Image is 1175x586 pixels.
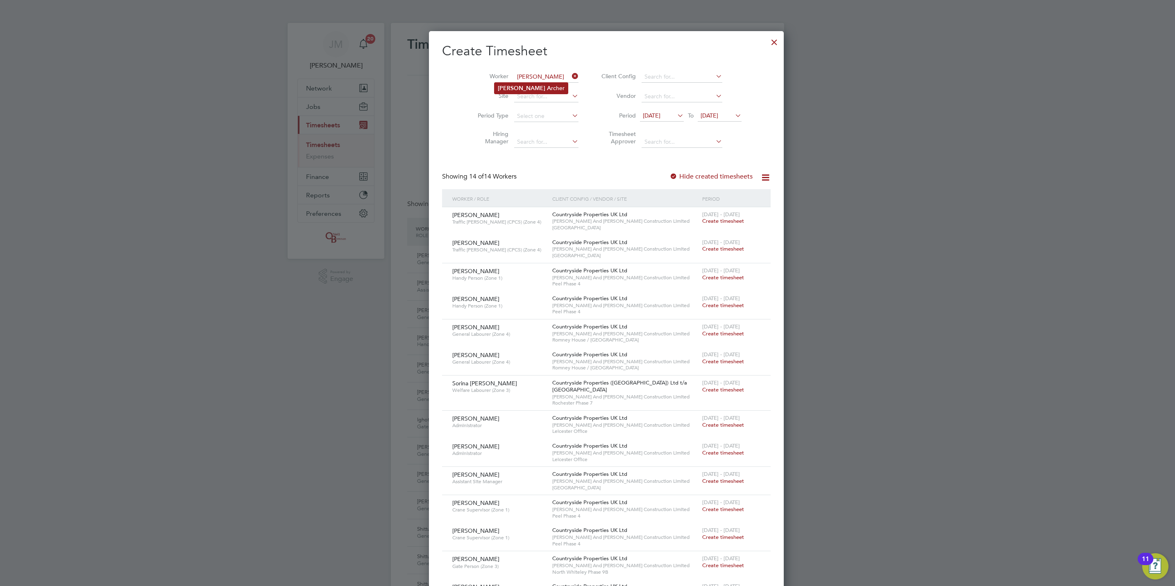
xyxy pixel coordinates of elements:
span: [PERSON_NAME] [452,295,499,303]
span: [DATE] - [DATE] [702,239,740,246]
span: Countryside Properties UK Ltd [552,351,627,358]
span: Romney House / [GEOGRAPHIC_DATA] [552,364,698,371]
span: [GEOGRAPHIC_DATA] [552,224,698,231]
span: [PERSON_NAME] [452,211,499,219]
span: Assistant Site Manager [452,478,546,485]
span: [PERSON_NAME] And [PERSON_NAME] Construction Limited [552,246,698,252]
span: Peel Phase 4 [552,541,698,547]
label: Worker [472,72,508,80]
input: Search for... [514,71,578,83]
span: Countryside Properties UK Ltd [552,471,627,477]
span: Leicester Office [552,456,698,463]
span: [PERSON_NAME] [452,499,499,507]
div: 11 [1142,559,1149,570]
span: [DATE] - [DATE] [702,555,740,562]
label: Hide created timesheets [669,172,753,181]
span: Crane Supervisor (Zone 1) [452,534,546,541]
span: General Labourer (Zone 4) [452,359,546,365]
span: Administrator [452,422,546,429]
span: Countryside Properties UK Ltd [552,323,627,330]
span: Create timesheet [702,562,744,569]
span: Handy Person (Zone 1) [452,275,546,281]
div: Worker / Role [450,189,550,208]
span: Create timesheet [702,245,744,252]
input: Search for... [514,91,578,102]
span: Countryside Properties UK Ltd [552,555,627,562]
span: [PERSON_NAME] And [PERSON_NAME] Construction Limited [552,506,698,513]
span: [PERSON_NAME] And [PERSON_NAME] Construction Limited [552,534,698,541]
b: [PERSON_NAME] [498,85,545,92]
span: [PERSON_NAME] [452,471,499,478]
span: [PERSON_NAME] And [PERSON_NAME] Construction Limited [552,562,698,569]
span: [DATE] - [DATE] [702,379,740,386]
span: Traffic [PERSON_NAME] (CPCS) (Zone 4) [452,219,546,225]
span: Create timesheet [702,217,744,224]
span: Crane Supervisor (Zone 1) [452,507,546,513]
span: [PERSON_NAME] [452,324,499,331]
span: [DATE] - [DATE] [702,499,740,506]
span: Create timesheet [702,421,744,428]
div: Showing [442,172,518,181]
span: Countryside Properties UK Ltd [552,442,627,449]
input: Select one [514,111,578,122]
span: To [685,110,696,121]
span: [DATE] - [DATE] [702,527,740,534]
span: Create timesheet [702,274,744,281]
span: General Labourer (Zone 4) [452,331,546,337]
span: Countryside Properties ([GEOGRAPHIC_DATA]) Ltd t/a [GEOGRAPHIC_DATA] [552,379,687,393]
span: 14 Workers [469,172,517,181]
span: [PERSON_NAME] And [PERSON_NAME] Construction Limited [552,274,698,281]
label: Vendor [599,92,636,100]
span: [PERSON_NAME] [452,527,499,534]
input: Search for... [514,136,578,148]
span: Countryside Properties UK Ltd [552,211,627,218]
input: Search for... [642,71,722,83]
span: [GEOGRAPHIC_DATA] [552,252,698,259]
span: Handy Person (Zone 1) [452,303,546,309]
span: [PERSON_NAME] [452,239,499,247]
span: [PERSON_NAME] And [PERSON_NAME] Construction Limited [552,478,698,484]
span: Leicester Office [552,428,698,434]
div: Period [700,189,762,208]
span: [DATE] - [DATE] [702,267,740,274]
span: Peel Phase 4 [552,281,698,287]
span: [DATE] - [DATE] [702,323,740,330]
div: Client Config / Vendor / Site [550,189,700,208]
span: [DATE] [701,112,718,119]
li: rcher [494,83,568,94]
span: Countryside Properties UK Ltd [552,239,627,246]
span: Traffic [PERSON_NAME] (CPCS) (Zone 4) [452,247,546,253]
span: [PERSON_NAME] [452,415,499,422]
span: [PERSON_NAME] And [PERSON_NAME] Construction Limited [552,302,698,309]
span: [DATE] - [DATE] [702,295,740,302]
span: [PERSON_NAME] And [PERSON_NAME] Construction Limited [552,422,698,428]
span: Countryside Properties UK Ltd [552,527,627,534]
span: Create timesheet [702,358,744,365]
label: Hiring Manager [472,130,508,145]
label: Client Config [599,72,636,80]
button: Open Resource Center, 11 new notifications [1142,553,1168,579]
span: [PERSON_NAME] [452,555,499,563]
span: Peel Phase 4 [552,513,698,519]
span: Create timesheet [702,477,744,484]
span: [GEOGRAPHIC_DATA] [552,484,698,491]
span: Create timesheet [702,506,744,513]
input: Search for... [642,91,722,102]
span: Welfare Labourer (Zone 3) [452,387,546,394]
span: [PERSON_NAME] [452,443,499,450]
span: Countryside Properties UK Ltd [552,499,627,506]
span: Romney House / [GEOGRAPHIC_DATA] [552,337,698,343]
span: Sorina [PERSON_NAME] [452,380,517,387]
span: [DATE] [643,112,660,119]
span: [DATE] - [DATE] [702,211,740,218]
span: [PERSON_NAME] [452,351,499,359]
span: Create timesheet [702,449,744,456]
span: [PERSON_NAME] [452,267,499,275]
span: Create timesheet [702,302,744,309]
h2: Create Timesheet [442,43,771,60]
input: Search for... [642,136,722,148]
span: Create timesheet [702,330,744,337]
span: Peel Phase 4 [552,308,698,315]
span: Create timesheet [702,386,744,393]
span: North Whiteley Phase 9B [552,569,698,575]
